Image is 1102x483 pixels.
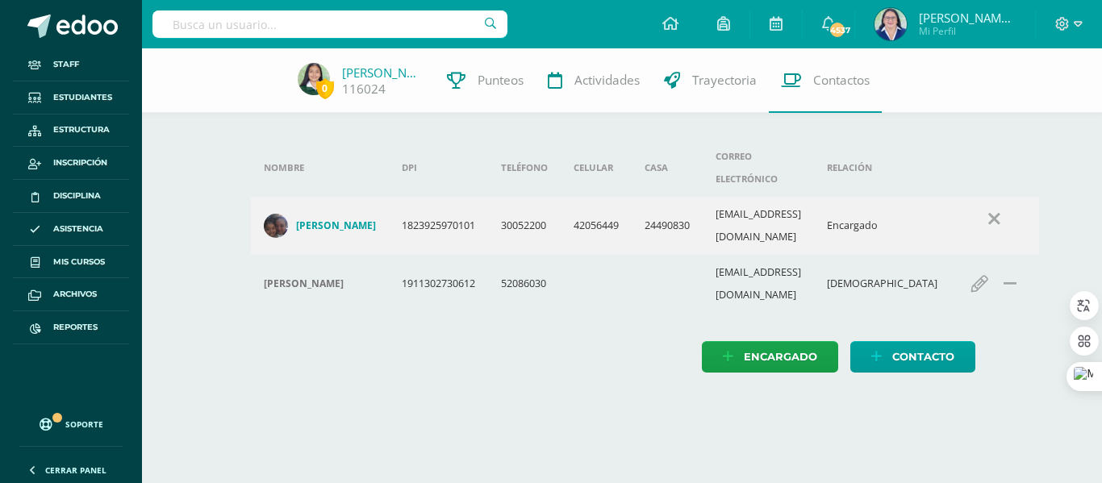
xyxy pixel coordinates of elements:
[632,139,703,197] th: Casa
[53,288,97,301] span: Archivos
[264,214,288,238] img: 5283aa45959e5a5225fb0e3321a64f1c.png
[632,197,703,255] td: 24490830
[53,156,107,169] span: Inscripción
[53,58,79,71] span: Staff
[251,139,389,197] th: Nombre
[702,341,838,373] a: Encargado
[814,197,950,255] td: Encargado
[875,8,907,40] img: 8369efb87e5cb66e5f59332c9f6b987d.png
[298,63,330,95] img: d561cd5d35a8054869bc9d65851372b1.png
[264,277,376,290] div: Edgar
[435,48,536,113] a: Punteos
[769,48,882,113] a: Contactos
[65,418,103,430] span: Soporte
[13,115,129,148] a: Estructura
[919,10,1016,26] span: [PERSON_NAME][US_STATE]
[296,219,376,232] h4: [PERSON_NAME]
[814,255,950,313] td: [DEMOGRAPHIC_DATA]
[850,341,975,373] a: Contacto
[536,48,652,113] a: Actividades
[13,278,129,311] a: Archivos
[53,123,110,136] span: Estructura
[829,21,846,39] span: 4537
[561,139,632,197] th: Celular
[19,402,123,442] a: Soporte
[264,277,344,290] h4: [PERSON_NAME]
[53,256,105,269] span: Mis cursos
[488,197,561,255] td: 30052200
[53,189,101,202] span: Disciplina
[488,139,561,197] th: Teléfono
[13,213,129,246] a: Asistencia
[13,246,129,279] a: Mis cursos
[152,10,507,38] input: Busca un usuario...
[813,72,870,89] span: Contactos
[13,311,129,344] a: Reportes
[389,255,488,313] td: 1911302730612
[919,24,1016,38] span: Mi Perfil
[703,255,814,313] td: [EMAIL_ADDRESS][DOMAIN_NAME]
[692,72,757,89] span: Trayectoria
[13,180,129,213] a: Disciplina
[703,139,814,197] th: Correo electrónico
[342,81,386,98] a: 116024
[13,81,129,115] a: Estudiantes
[488,255,561,313] td: 52086030
[703,197,814,255] td: [EMAIL_ADDRESS][DOMAIN_NAME]
[389,197,488,255] td: 1823925970101
[744,342,817,372] span: Encargado
[53,223,103,235] span: Asistencia
[389,139,488,197] th: DPI
[13,48,129,81] a: Staff
[316,78,334,98] span: 0
[892,342,954,372] span: Contacto
[561,197,632,255] td: 42056449
[814,139,950,197] th: Relación
[53,321,98,334] span: Reportes
[53,91,112,104] span: Estudiantes
[45,464,106,476] span: Cerrar panel
[13,147,129,180] a: Inscripción
[264,214,376,238] a: [PERSON_NAME]
[342,65,423,81] a: [PERSON_NAME]
[478,72,524,89] span: Punteos
[652,48,769,113] a: Trayectoria
[574,72,640,89] span: Actividades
